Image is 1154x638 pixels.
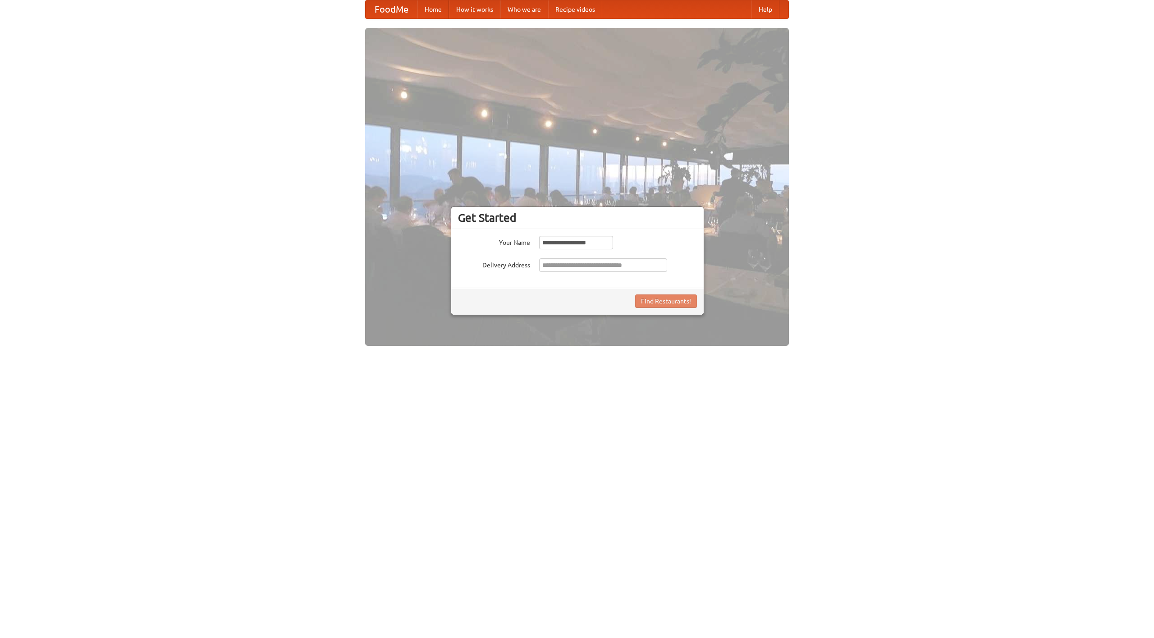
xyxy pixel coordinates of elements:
a: Who we are [500,0,548,18]
a: How it works [449,0,500,18]
a: Recipe videos [548,0,602,18]
button: Find Restaurants! [635,294,697,308]
h3: Get Started [458,211,697,225]
a: FoodMe [366,0,417,18]
a: Home [417,0,449,18]
a: Help [751,0,779,18]
label: Delivery Address [458,258,530,270]
label: Your Name [458,236,530,247]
